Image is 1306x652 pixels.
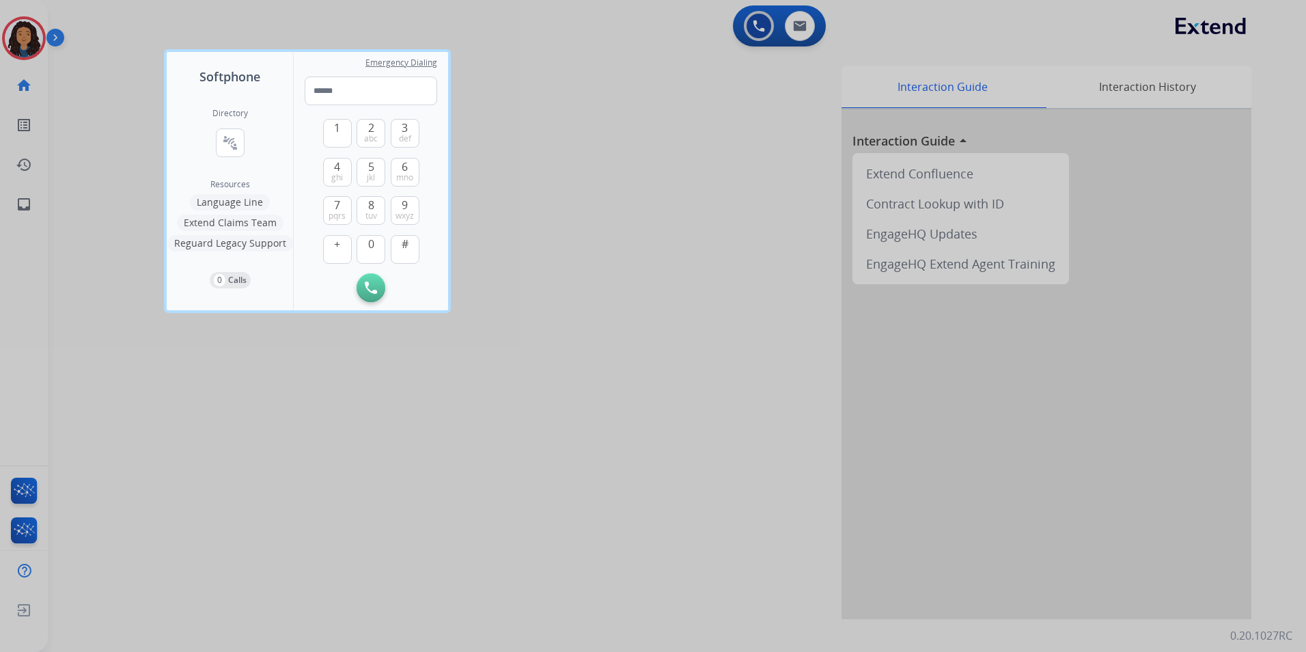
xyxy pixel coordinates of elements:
[222,135,238,151] mat-icon: connect_without_contact
[367,172,375,183] span: jkl
[190,194,270,210] button: Language Line
[365,210,377,221] span: tuv
[357,235,385,264] button: 0
[1230,627,1292,644] p: 0.20.1027RC
[323,119,352,148] button: 1
[323,235,352,264] button: +
[357,119,385,148] button: 2abc
[199,67,260,86] span: Softphone
[334,197,340,213] span: 7
[391,119,419,148] button: 3def
[402,159,408,175] span: 6
[402,120,408,136] span: 3
[368,120,374,136] span: 2
[391,196,419,225] button: 9wxyz
[396,172,413,183] span: mno
[214,274,225,286] p: 0
[357,196,385,225] button: 8tuv
[212,108,248,119] h2: Directory
[228,274,247,286] p: Calls
[368,197,374,213] span: 8
[177,215,283,231] button: Extend Claims Team
[368,159,374,175] span: 5
[331,172,343,183] span: ghi
[334,120,340,136] span: 1
[395,210,414,221] span: wxyz
[334,236,340,252] span: +
[391,235,419,264] button: #
[402,197,408,213] span: 9
[210,272,251,288] button: 0Calls
[365,57,437,68] span: Emergency Dialing
[364,133,378,144] span: abc
[365,282,377,294] img: call-button
[323,158,352,187] button: 4ghi
[399,133,411,144] span: def
[357,158,385,187] button: 5jkl
[167,235,293,252] button: Reguard Legacy Support
[323,196,352,225] button: 7pqrs
[334,159,340,175] span: 4
[329,210,346,221] span: pqrs
[391,158,419,187] button: 6mno
[402,236,408,252] span: #
[368,236,374,252] span: 0
[210,179,250,190] span: Resources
